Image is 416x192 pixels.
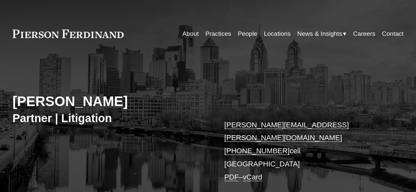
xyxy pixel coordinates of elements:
[206,28,231,40] a: Practices
[243,173,262,181] a: vCard
[12,111,208,125] h3: Partner | Litigation
[297,28,342,39] span: News & Insights
[238,28,257,40] a: People
[224,173,239,181] a: PDF
[353,28,376,40] a: Careers
[224,118,387,184] p: cell [GEOGRAPHIC_DATA] –
[224,121,349,142] a: [PERSON_NAME][EMAIL_ADDRESS][PERSON_NAME][DOMAIN_NAME]
[224,147,290,155] a: [PHONE_NUMBER]
[297,28,346,40] a: folder dropdown
[382,28,404,40] a: Contact
[264,28,290,40] a: Locations
[183,28,199,40] a: About
[12,93,208,110] h2: [PERSON_NAME]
